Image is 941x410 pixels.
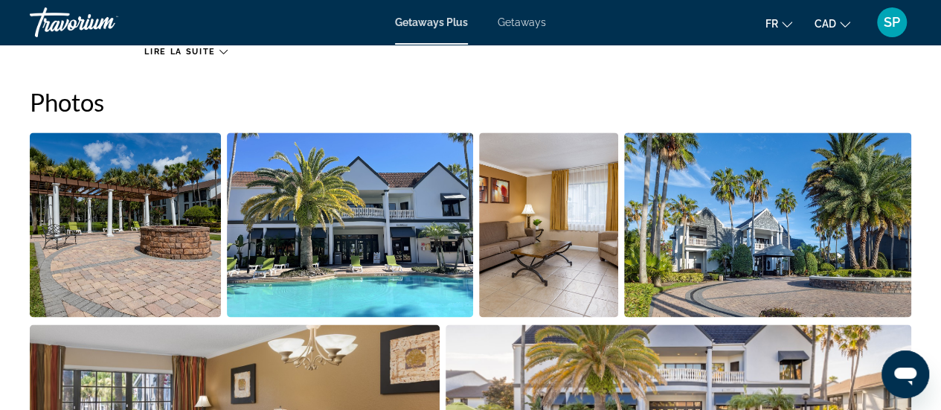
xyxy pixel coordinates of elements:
span: SP [884,15,900,30]
button: Lire la suite [144,46,227,57]
a: Getaways Plus [395,16,468,28]
span: CAD [815,18,836,30]
button: Open full-screen image slider [624,132,912,318]
h2: Photos [30,87,911,117]
button: Change language [765,13,792,34]
button: Open full-screen image slider [227,132,474,318]
button: Open full-screen image slider [479,132,618,318]
a: Getaways [498,16,546,28]
button: User Menu [873,7,911,38]
button: Change currency [815,13,850,34]
button: Open full-screen image slider [30,132,221,318]
iframe: Bouton de lancement de la fenêtre de messagerie [881,350,929,398]
span: Lire la suite [144,47,215,57]
span: fr [765,18,778,30]
a: Travorium [30,3,179,42]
